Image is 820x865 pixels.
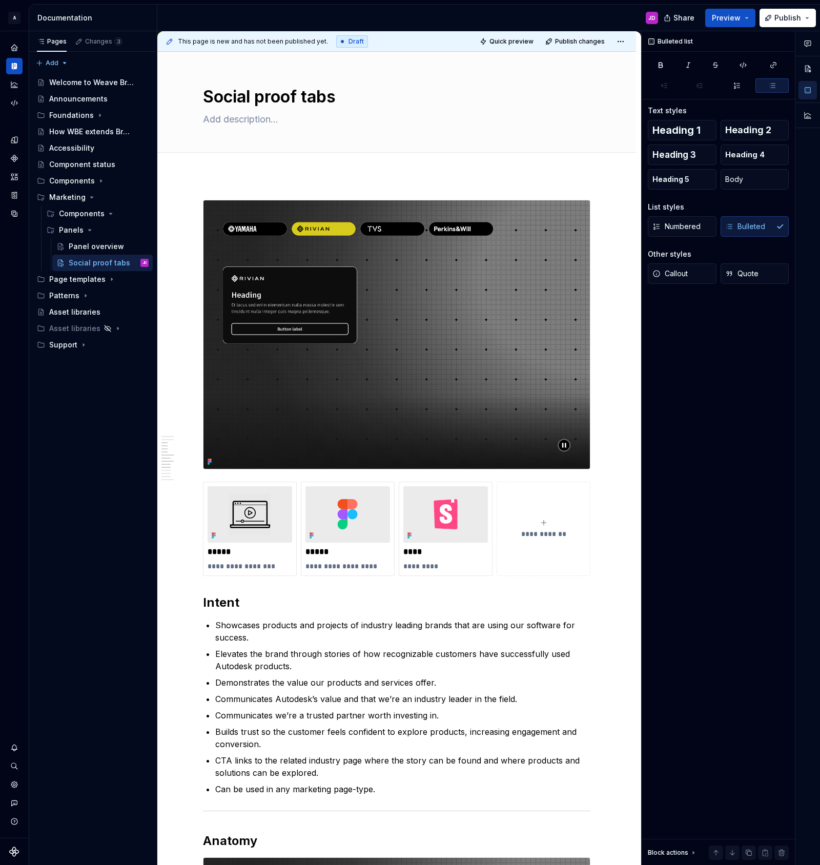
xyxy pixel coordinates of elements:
[659,9,701,27] button: Share
[215,693,590,705] p: Communicates Autodesk’s value and that we’re an industry leader in the field.
[33,337,153,353] div: Support
[43,222,153,238] div: Panels
[142,258,147,268] div: JD
[725,269,758,279] span: Quote
[49,77,134,88] div: Welcome to Weave Brand Extended
[6,39,23,56] a: Home
[33,304,153,320] a: Asset libraries
[725,125,771,135] span: Heading 2
[489,37,534,46] span: Quick preview
[33,271,153,287] div: Page templates
[33,156,153,173] a: Component status
[705,9,755,27] button: Preview
[215,709,590,722] p: Communicates we’re a trusted partner worth investing in.
[37,37,67,46] div: Pages
[9,847,19,857] svg: Supernova Logo
[652,221,701,232] span: Numbered
[542,34,609,49] button: Publish changes
[648,846,698,860] div: Block actions
[652,150,696,160] span: Heading 3
[59,225,84,235] div: Panels
[203,200,590,469] img: d20e4fd4-7d4e-4398-a96b-674a049c6db5.png
[49,94,108,104] div: Announcements
[33,320,153,337] div: Asset libraries
[648,120,716,140] button: Heading 1
[721,263,789,284] button: Quote
[49,274,106,284] div: Page templates
[46,59,58,67] span: Add
[6,150,23,167] a: Components
[49,127,134,137] div: How WBE extends Brand
[215,648,590,672] p: Elevates the brand through stories of how recognizable customers have successfully used Autodesk ...
[33,173,153,189] div: Components
[49,159,115,170] div: Component status
[648,849,688,857] div: Block actions
[6,58,23,74] a: Documentation
[215,726,590,750] p: Builds trust so the customer feels confident to explore products, increasing engagement and conve...
[652,125,701,135] span: Heading 1
[49,176,95,186] div: Components
[6,187,23,203] a: Storybook stories
[49,340,77,350] div: Support
[721,169,789,190] button: Body
[33,189,153,205] div: Marketing
[6,739,23,756] button: Notifications
[215,783,590,795] p: Can be used in any marketing page-type.
[33,287,153,304] div: Patterns
[215,754,590,779] p: CTA links to the related industry page where the story can be found and where products and soluti...
[8,12,20,24] div: A
[201,85,588,109] textarea: Social proof tabs
[6,132,23,148] a: Design tokens
[208,486,292,543] img: 8eeb7f10-a790-465e-826c-8d77aae458cf.svg
[43,205,153,222] div: Components
[725,150,765,160] span: Heading 4
[6,169,23,185] a: Assets
[6,76,23,93] a: Analytics
[49,307,100,317] div: Asset libraries
[555,37,605,46] span: Publish changes
[69,258,130,268] div: Social proof tabs
[33,123,153,140] a: How WBE extends Brand
[648,14,655,22] div: JD
[774,13,801,23] span: Publish
[49,192,86,202] div: Marketing
[2,7,27,29] button: A
[673,13,694,23] span: Share
[648,106,687,116] div: Text styles
[203,833,590,849] h2: Anatomy
[6,758,23,774] div: Search ⌘K
[648,263,716,284] button: Callout
[33,74,153,353] div: Page tree
[652,174,689,184] span: Heading 5
[49,143,94,153] div: Accessibility
[6,95,23,111] a: Code automation
[33,56,71,70] button: Add
[712,13,741,23] span: Preview
[6,776,23,793] a: Settings
[648,145,716,165] button: Heading 3
[403,486,488,543] img: 2a52298b-7104-4de3-8fac-04ef6f599800.svg
[648,202,684,212] div: List styles
[648,249,691,259] div: Other styles
[215,619,590,644] p: Showcases products and projects of industry leading brands that are using our software for success.
[6,205,23,222] div: Data sources
[348,37,364,46] span: Draft
[69,241,124,252] div: Panel overview
[52,255,153,271] a: Social proof tabsJD
[648,169,716,190] button: Heading 5
[178,37,328,46] span: This page is new and has not been published yet.
[648,216,716,237] button: Numbered
[721,145,789,165] button: Heading 4
[725,174,743,184] span: Body
[49,291,79,301] div: Patterns
[59,209,105,219] div: Components
[721,120,789,140] button: Heading 2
